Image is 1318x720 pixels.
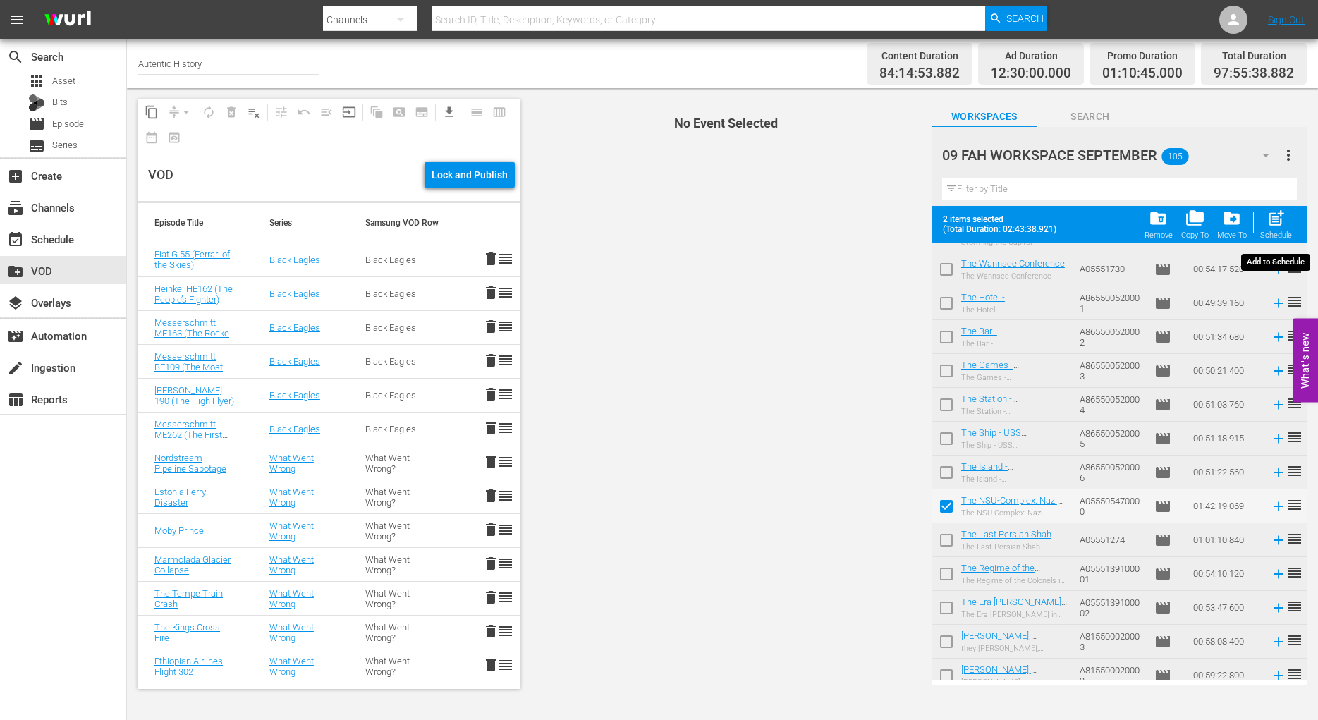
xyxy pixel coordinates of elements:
span: Episode [1154,295,1171,312]
span: reorder [1286,327,1303,344]
div: Black Eagles [365,288,427,299]
span: reorder [497,657,514,673]
span: Episode [1154,633,1171,650]
div: The Wannsee Conference [961,271,1065,281]
span: Search [1037,108,1143,126]
div: The NSU-Complex: Nazi German Underground [961,508,1068,518]
svg: Add to Schedule [1271,465,1286,480]
span: Copy Item To Workspace [1177,205,1213,244]
td: 00:51:03.760 [1188,388,1265,422]
a: Ethiopian Airlines Flight 302 [154,656,223,677]
div: Schedule [1260,231,1292,240]
button: delete [482,623,499,640]
a: The Kings Cross Fire [154,622,220,643]
a: Black Eagles [269,255,320,265]
a: Messerschmitt ME262 (The First Jet Fighter) [154,419,228,451]
span: Week Calendar View [488,101,511,123]
td: A865500520005 [1074,422,1149,456]
td: 00:54:10.120 [1188,557,1265,591]
td: A865500520006 [1074,456,1149,489]
span: Month Calendar View [140,126,163,149]
a: The Wannsee Conference [961,258,1065,269]
span: Search [7,49,24,66]
span: Bits [52,95,68,109]
button: more_vert [1280,138,1297,172]
svg: Add to Schedule [1271,397,1286,413]
a: The Era [PERSON_NAME] in [GEOGRAPHIC_DATA] [961,597,1067,618]
span: delete [482,657,499,673]
span: Episode [1154,532,1171,549]
span: Episode [1154,396,1171,413]
div: Remove [1145,231,1173,240]
span: more_vert [1280,147,1297,164]
td: A05551730 [1074,252,1149,286]
span: Fill episodes with ad slates [315,101,338,123]
div: Black Eagles [365,356,427,367]
button: Remove [1140,205,1177,244]
td: A865500520004 [1074,388,1149,422]
span: delete [482,250,499,267]
div: The Bar - [GEOGRAPHIC_DATA], 1956 [961,339,1068,348]
div: The Hotel - [GEOGRAPHIC_DATA], 1946 [961,305,1068,315]
span: 2 items selected [943,214,1063,224]
span: Episode [1154,464,1171,481]
button: Move To [1213,205,1251,244]
span: Copy Lineup [140,101,163,123]
a: The Hotel - [GEOGRAPHIC_DATA], 1946 [961,292,1049,324]
td: A865500520003 [1074,354,1149,388]
span: Remove Gaps & Overlaps [163,101,197,123]
td: 00:49:39.160 [1188,286,1265,320]
a: What Went Wrong [269,554,314,575]
td: A05551274 [1074,523,1149,557]
span: delete [482,352,499,369]
button: delete [482,318,499,335]
button: Schedule [1256,205,1296,244]
span: Episode [1154,667,1171,684]
span: reorder [1286,496,1303,513]
div: What Went Wrong? [365,656,427,677]
div: Copy To [1181,231,1209,240]
a: What Went Wrong [269,520,314,542]
div: 09 FAH WORKSPACE SEPTEMBER [942,135,1283,175]
a: What Went Wrong [269,622,314,643]
div: What Went Wrong? [365,453,427,474]
button: delete [482,589,499,606]
span: View Backup [163,126,185,149]
span: Schedule [7,231,24,248]
td: 00:51:34.680 [1188,320,1265,354]
td: A865500520002 [1074,320,1149,354]
td: A815500020003 [1074,625,1149,659]
a: Messerschmitt BF109 (The Most Loved) [154,351,228,383]
a: Heinkel HE162 (The People’s Fighter) [154,283,233,305]
td: 00:58:08.400 [1188,625,1265,659]
span: folder_copy [1185,209,1204,228]
div: Storming the Capitol [961,238,1042,247]
div: What Went Wrong? [365,554,427,575]
span: 12:30:00.000 [991,66,1071,82]
span: input [342,105,356,119]
button: Search [985,6,1047,31]
span: reorder [497,386,514,403]
span: Clear Lineup [243,101,265,123]
span: Episode [1154,430,1171,447]
span: Automation [7,328,24,345]
span: Channels [7,200,24,216]
div: [PERSON_NAME], [PERSON_NAME] Daughter [961,678,1068,687]
span: reorder [497,555,514,572]
span: reorder [1286,666,1303,683]
button: Lock and Publish [425,162,515,188]
button: delete [482,386,499,403]
div: What Went Wrong? [365,622,427,643]
button: delete [482,453,499,470]
div: Ad Duration [991,46,1071,66]
span: delete [482,487,499,504]
a: The Ship - USS [PERSON_NAME], 2000 [961,427,1053,449]
h4: No Event Selected [545,116,907,130]
svg: Add to Schedule [1271,668,1286,683]
div: What Went Wrong? [365,487,427,508]
button: delete [482,555,499,572]
span: Episode [28,116,45,133]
